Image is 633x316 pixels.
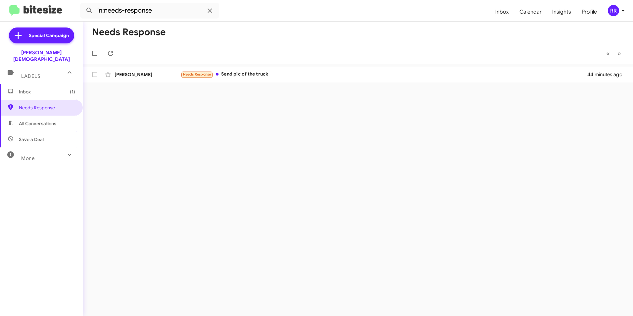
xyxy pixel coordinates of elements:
span: Special Campaign [29,32,69,39]
span: « [606,49,610,58]
a: Profile [576,2,602,22]
span: Needs Response [183,72,211,77]
span: (1) [70,88,75,95]
a: Special Campaign [9,27,74,43]
span: Labels [21,73,40,79]
div: [PERSON_NAME] [115,71,181,78]
div: 44 minutes ago [588,71,628,78]
div: RR [608,5,619,16]
span: » [617,49,621,58]
button: Previous [602,47,614,60]
span: Needs Response [19,104,75,111]
a: Inbox [490,2,514,22]
span: All Conversations [19,120,56,127]
button: RR [602,5,626,16]
div: Send pic of the truck [181,71,588,78]
input: Search [80,3,219,19]
span: Save a Deal [19,136,44,143]
button: Next [613,47,625,60]
a: Calendar [514,2,547,22]
span: More [21,155,35,161]
span: Inbox [19,88,75,95]
nav: Page navigation example [603,47,625,60]
a: Insights [547,2,576,22]
h1: Needs Response [92,27,166,37]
